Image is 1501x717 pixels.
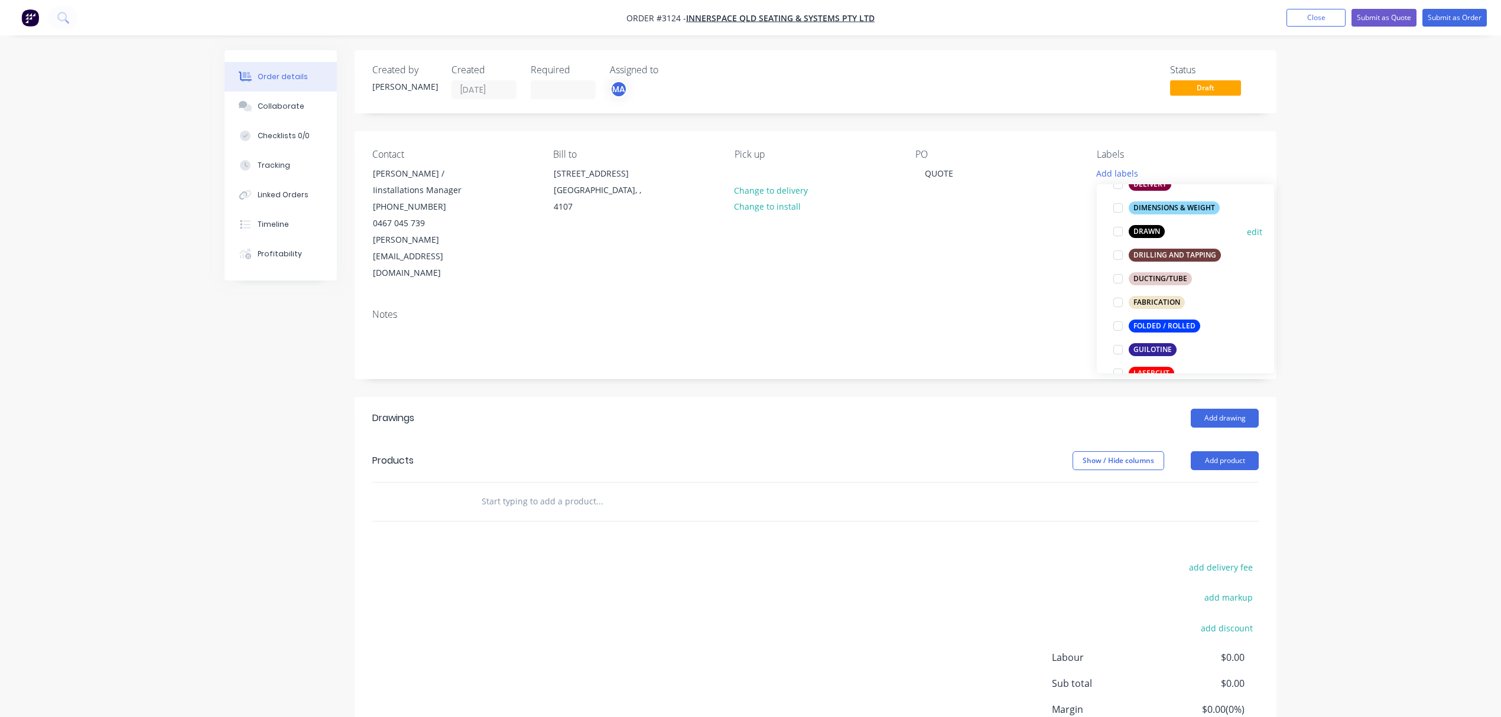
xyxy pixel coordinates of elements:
[1198,589,1259,605] button: add markup
[1052,650,1157,664] span: Labour
[735,149,896,160] div: Pick up
[225,151,337,180] button: Tracking
[1097,149,1259,160] div: Labels
[1422,9,1487,27] button: Submit as Order
[610,64,728,76] div: Assigned to
[1073,451,1164,470] button: Show / Hide columns
[915,149,1077,160] div: PO
[372,80,437,93] div: [PERSON_NAME]
[553,149,715,160] div: Bill to
[554,182,652,215] div: [GEOGRAPHIC_DATA], , 4107
[1090,165,1144,181] button: Add labels
[372,454,414,468] div: Products
[1129,225,1165,238] div: DRAWN
[225,210,337,239] button: Timeline
[373,215,471,232] div: 0467 045 739
[225,239,337,269] button: Profitability
[258,160,290,171] div: Tracking
[1129,249,1221,262] div: DRILLING AND TAPPING
[1109,200,1224,216] button: DIMENSIONS & WEIGHT
[1129,272,1192,285] div: DUCTING/TUBE
[544,165,662,216] div: [STREET_ADDRESS][GEOGRAPHIC_DATA], , 4107
[225,121,337,151] button: Checklists 0/0
[1129,343,1177,356] div: GUILOTINE
[1109,341,1181,358] button: GUILOTINE
[373,232,471,281] div: [PERSON_NAME][EMAIL_ADDRESS][DOMAIN_NAME]
[258,219,289,230] div: Timeline
[1109,294,1190,311] button: FABRICATION
[1129,178,1171,191] div: DELIVERY
[258,249,302,259] div: Profitability
[372,149,534,160] div: Contact
[1286,9,1346,27] button: Close
[1182,559,1259,575] button: add delivery fee
[728,182,814,198] button: Change to delivery
[1109,365,1179,382] button: LASERCUT
[1194,620,1259,635] button: add discount
[626,12,686,24] span: Order #3124 -
[1157,702,1245,716] span: $0.00 ( 0 %)
[728,198,807,214] button: Change to install
[1129,320,1200,333] div: FOLDED / ROLLED
[373,165,471,198] div: [PERSON_NAME] / Iinstallations Manager
[554,165,652,182] div: [STREET_ADDRESS]
[1191,409,1259,428] button: Add drawing
[1109,176,1176,193] button: DELIVERY
[1129,367,1174,380] div: LASERCUT
[21,9,39,27] img: Factory
[258,71,308,82] div: Order details
[225,92,337,121] button: Collaborate
[372,64,437,76] div: Created by
[1129,201,1220,214] div: DIMENSIONS & WEIGHT
[1109,318,1205,334] button: FOLDED / ROLLED
[225,180,337,210] button: Linked Orders
[258,101,304,112] div: Collaborate
[1109,270,1197,287] button: DUCTING/TUBE
[1129,296,1185,309] div: FABRICATION
[451,64,516,76] div: Created
[258,131,310,141] div: Checklists 0/0
[1170,64,1259,76] div: Status
[481,490,717,513] input: Start typing to add a product...
[531,64,596,76] div: Required
[1052,676,1157,690] span: Sub total
[610,80,628,98] button: MA
[1157,676,1245,690] span: $0.00
[1109,223,1169,240] button: DRAWN
[225,62,337,92] button: Order details
[915,165,963,182] div: QUOTE
[1157,650,1245,664] span: $0.00
[686,12,875,24] a: InnerSpace QLD Seating & Systems Pty Ltd
[1170,80,1241,95] span: Draft
[1247,226,1262,238] button: edit
[258,190,308,200] div: Linked Orders
[372,309,1259,320] div: Notes
[1109,247,1226,263] button: DRILLING AND TAPPING
[372,411,414,425] div: Drawings
[363,165,481,282] div: [PERSON_NAME] / Iinstallations Manager[PHONE_NUMBER]0467 045 739[PERSON_NAME][EMAIL_ADDRESS][DOMA...
[1191,451,1259,470] button: Add product
[373,198,471,215] div: [PHONE_NUMBER]
[1351,9,1416,27] button: Submit as Quote
[1052,702,1157,716] span: Margin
